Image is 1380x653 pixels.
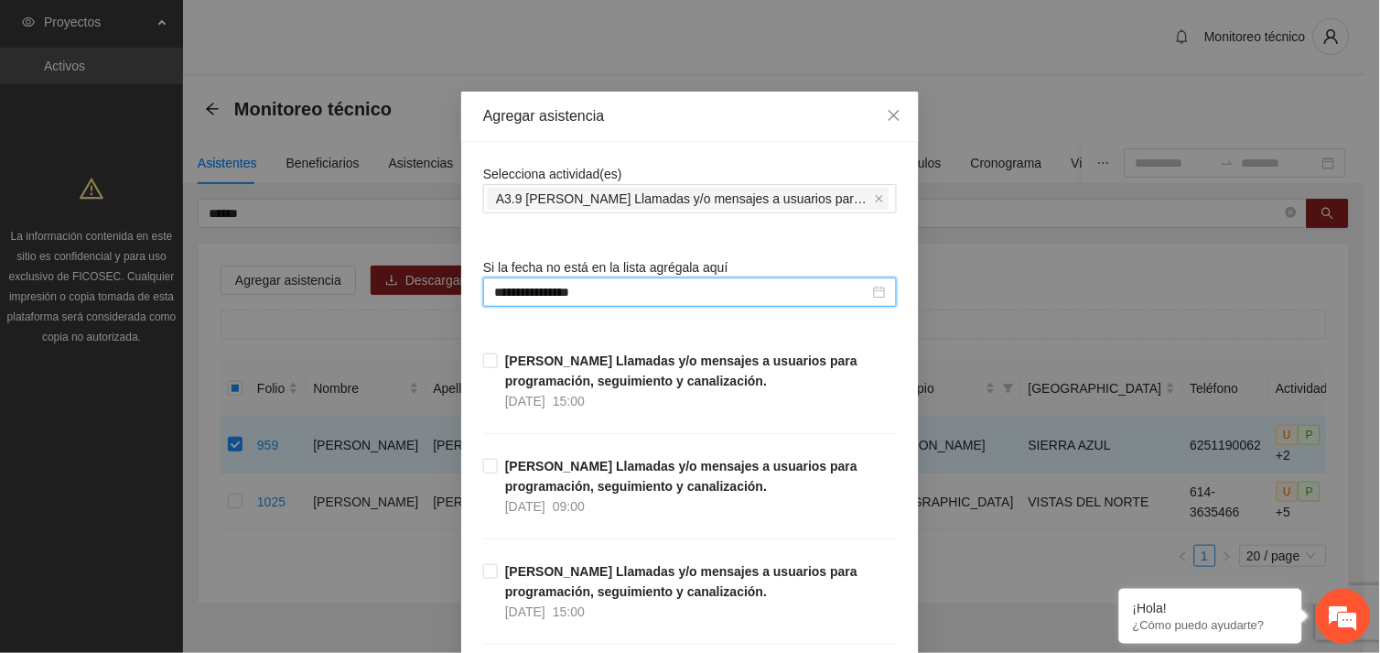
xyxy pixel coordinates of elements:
span: [DATE] [505,604,545,619]
div: Agregar asistencia [483,106,897,126]
span: 15:00 [553,394,585,408]
strong: [PERSON_NAME] Llamadas y/o mensajes a usuarios para programación, seguimiento y canalización. [505,459,857,494]
strong: [PERSON_NAME] Llamadas y/o mensajes a usuarios para programación, seguimiento y canalización. [505,564,857,599]
span: close [887,108,901,123]
span: Si la fecha no está en la lista agrégala aquí [483,260,728,275]
span: [DATE] [505,394,545,408]
span: 09:00 [553,499,585,514]
span: [DATE] [505,499,545,514]
span: 15:00 [553,604,585,619]
div: Chatee con nosotros ahora [95,93,307,117]
span: Selecciona actividad(es) [483,167,622,181]
span: close [875,194,884,203]
span: A3.9 [PERSON_NAME] Llamadas y/o mensajes a usuarios para programación, seguimiento y canalización. [496,189,871,209]
strong: [PERSON_NAME] Llamadas y/o mensajes a usuarios para programación, seguimiento y canalización. [505,354,857,388]
span: Estamos en línea. [106,218,253,403]
div: Minimizar ventana de chat en vivo [300,9,344,53]
textarea: Escriba su mensaje y pulse “Intro” [9,448,349,512]
button: Close [869,92,919,141]
span: A3.9 Cuauhtémoc Llamadas y/o mensajes a usuarios para programación, seguimiento y canalización. [488,188,889,210]
p: ¿Cómo puedo ayudarte? [1133,618,1288,632]
div: ¡Hola! [1133,601,1288,615]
